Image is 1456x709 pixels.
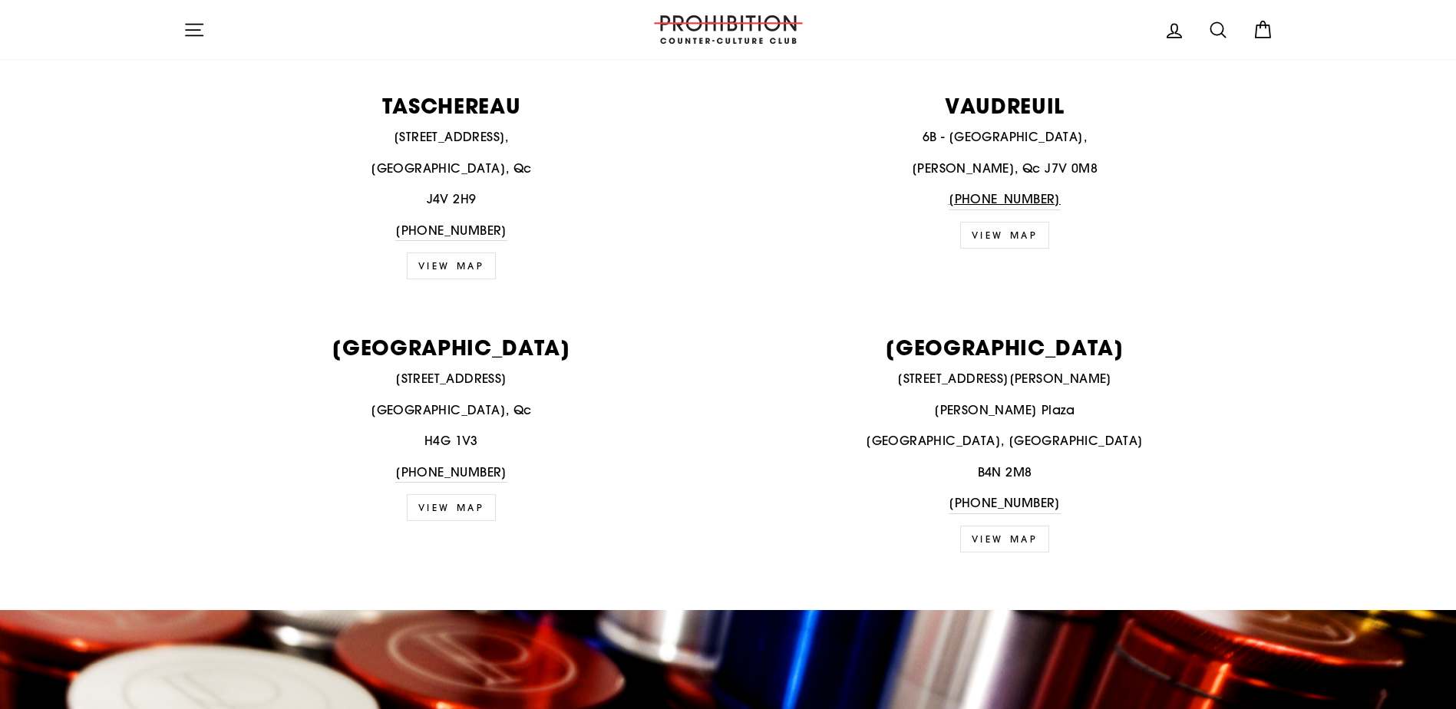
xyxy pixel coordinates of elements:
[949,191,1061,206] span: [PHONE_NUMBER]
[737,337,1273,358] p: [GEOGRAPHIC_DATA]
[407,252,497,279] a: VIEW MAP
[737,463,1273,483] p: B4N 2M8
[737,369,1273,389] p: [STREET_ADDRESS][PERSON_NAME]
[737,127,1273,147] p: 6B - [GEOGRAPHIC_DATA],
[737,401,1273,420] p: [PERSON_NAME] Plaza
[183,95,720,116] p: TASCHEREAU
[183,401,720,420] p: [GEOGRAPHIC_DATA], Qc
[395,463,507,483] a: [PHONE_NUMBER]
[395,221,507,242] a: [PHONE_NUMBER]
[737,159,1273,179] p: [PERSON_NAME], Qc J7V 0M8
[737,431,1273,451] p: [GEOGRAPHIC_DATA], [GEOGRAPHIC_DATA]
[183,127,720,147] p: [STREET_ADDRESS],
[960,222,1050,249] a: VIEW MAP
[183,159,720,179] p: [GEOGRAPHIC_DATA], Qc
[407,494,497,521] a: VIEW MAP
[960,526,1050,552] a: VIEW MAP
[183,431,720,451] p: H4G 1V3
[949,493,1061,514] a: [PHONE_NUMBER]
[737,95,1273,116] p: VAUDREUIL
[183,369,720,389] p: [STREET_ADDRESS]
[183,190,720,209] p: J4V 2H9
[652,15,805,44] img: PROHIBITION COUNTER-CULTURE CLUB
[183,337,720,358] p: [GEOGRAPHIC_DATA]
